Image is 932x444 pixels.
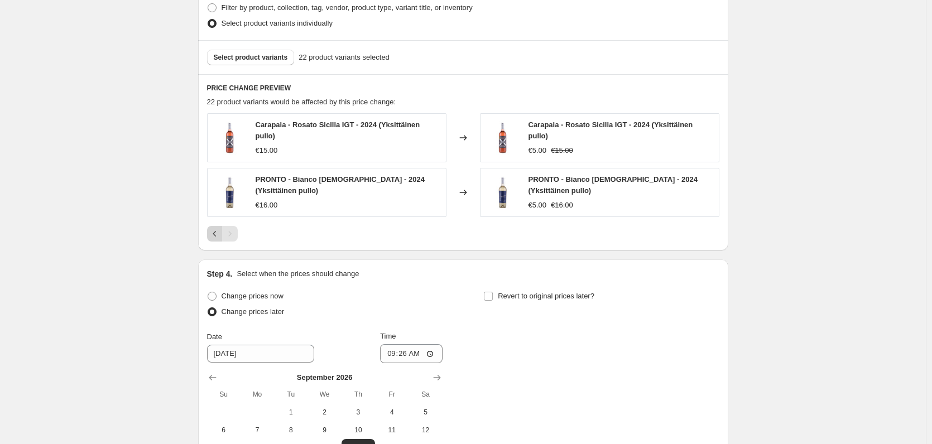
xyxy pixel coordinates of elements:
[486,176,520,209] img: PRONTO_-_Bianco_Aromatico_Ih015_80x.jpg
[551,200,573,211] strike: €16.00
[207,226,238,242] nav: Pagination
[213,176,247,209] img: PRONTO_-_Bianco_Aromatico_Ih015_80x.jpg
[207,421,241,439] button: Sunday September 6 2026
[380,332,396,340] span: Time
[213,121,247,155] img: Carapaia-RosatoSiciliaIGT-2024_Ir017_80x.jpg
[222,19,333,27] span: Select product variants individually
[207,98,396,106] span: 22 product variants would be affected by this price change:
[237,268,359,279] p: Select when the prices should change
[256,175,425,195] span: PRONTO - Bianco [DEMOGRAPHIC_DATA] - 2024 (Yksittäinen pullo)
[413,408,438,417] span: 5
[312,426,337,435] span: 9
[278,426,303,435] span: 8
[308,421,341,439] button: Wednesday September 9 2026
[222,307,285,316] span: Change prices later
[214,53,288,62] span: Select product variants
[379,426,404,435] span: 11
[222,292,284,300] span: Change prices now
[241,385,274,403] th: Monday
[380,344,443,363] input: 12:00
[245,390,270,399] span: Mo
[551,145,573,156] strike: €15.00
[207,345,314,363] input: 9/16/2025
[256,120,420,140] span: Carapaia - Rosato Sicilia IGT - 2024 (Yksittäinen pullo)
[409,385,442,403] th: Saturday
[375,385,409,403] th: Friday
[274,385,308,403] th: Tuesday
[342,421,375,439] button: Thursday September 10 2026
[375,421,409,439] button: Friday September 11 2026
[256,200,278,211] div: €16.00
[222,3,473,12] span: Filter by product, collection, tag, vendor, product type, variant title, or inventory
[498,292,594,300] span: Revert to original prices later?
[312,408,337,417] span: 2
[346,426,371,435] span: 10
[245,426,270,435] span: 7
[274,403,308,421] button: Tuesday September 1 2026
[409,403,442,421] button: Saturday September 5 2026
[274,421,308,439] button: Tuesday September 8 2026
[346,390,371,399] span: Th
[413,390,438,399] span: Sa
[207,385,241,403] th: Sunday
[278,408,303,417] span: 1
[529,120,693,140] span: Carapaia - Rosato Sicilia IGT - 2024 (Yksittäinen pullo)
[529,175,698,195] span: PRONTO - Bianco [DEMOGRAPHIC_DATA] - 2024 (Yksittäinen pullo)
[308,403,341,421] button: Wednesday September 2 2026
[212,426,236,435] span: 6
[207,332,222,341] span: Date
[413,426,438,435] span: 12
[375,403,409,421] button: Friday September 4 2026
[342,385,375,403] th: Thursday
[529,145,547,156] div: €5.00
[278,390,303,399] span: Tu
[342,403,375,421] button: Thursday September 3 2026
[207,84,719,93] h6: PRICE CHANGE PREVIEW
[312,390,337,399] span: We
[207,50,295,65] button: Select product variants
[299,52,390,63] span: 22 product variants selected
[207,226,223,242] button: Previous
[346,408,371,417] span: 3
[379,390,404,399] span: Fr
[241,421,274,439] button: Monday September 7 2026
[308,385,341,403] th: Wednesday
[212,390,236,399] span: Su
[529,200,547,211] div: €5.00
[256,145,278,156] div: €15.00
[429,370,445,385] button: Show next month, October 2026
[486,121,520,155] img: Carapaia-RosatoSiciliaIGT-2024_Ir017_80x.jpg
[409,421,442,439] button: Saturday September 12 2026
[379,408,404,417] span: 4
[207,268,233,279] h2: Step 4.
[205,370,220,385] button: Show previous month, August 2026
